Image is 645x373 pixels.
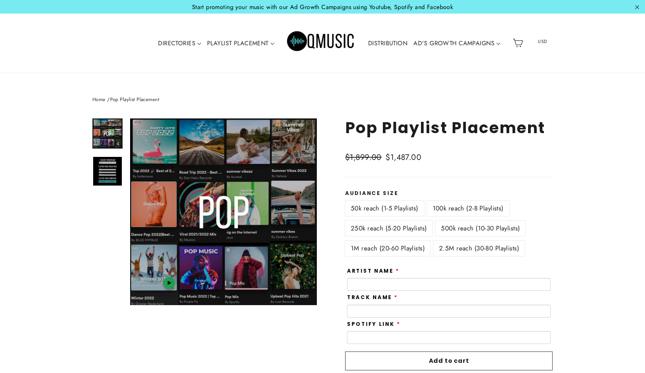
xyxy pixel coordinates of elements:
span: Add to cart [429,356,469,365]
label: Artist Name [347,268,399,274]
label: 500k reach (10-30 Playlists) [435,221,525,236]
a: PLAYLIST PLACEMENT [204,35,277,52]
span: $1,899.00 [345,152,382,163]
nav: breadcrumbs [92,96,553,104]
span: USD [528,36,557,47]
label: Track Name [347,295,398,301]
label: Audiance Size [345,190,553,196]
label: 50k reach (1-5 Playlists) [345,201,424,216]
a: DIRECTORIES [155,35,204,52]
label: 250k reach (5-20 Playlists) [345,221,432,236]
div: Primary [133,21,510,65]
label: 100k reach (2-8 Playlists) [427,201,509,216]
img: Q Music Promotions [287,26,355,60]
span: / [107,96,110,103]
a: Home [92,96,106,103]
label: 2.5M reach (30-80 Playlists) [433,241,525,256]
a: DISTRIBUTION [365,35,410,52]
img: Pop Playlist Placement [93,119,122,148]
label: Spotify Link [347,321,400,327]
h1: Pop Playlist Placement [345,118,553,137]
a: AD'S GROWTH CAMPAIGNS [410,35,503,52]
span: $1,487.00 [385,152,421,163]
img: Pop Playlist Placement [93,157,122,186]
label: 1M reach (20-60 Playlists) [345,241,430,256]
button: Add to cart [345,352,553,370]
